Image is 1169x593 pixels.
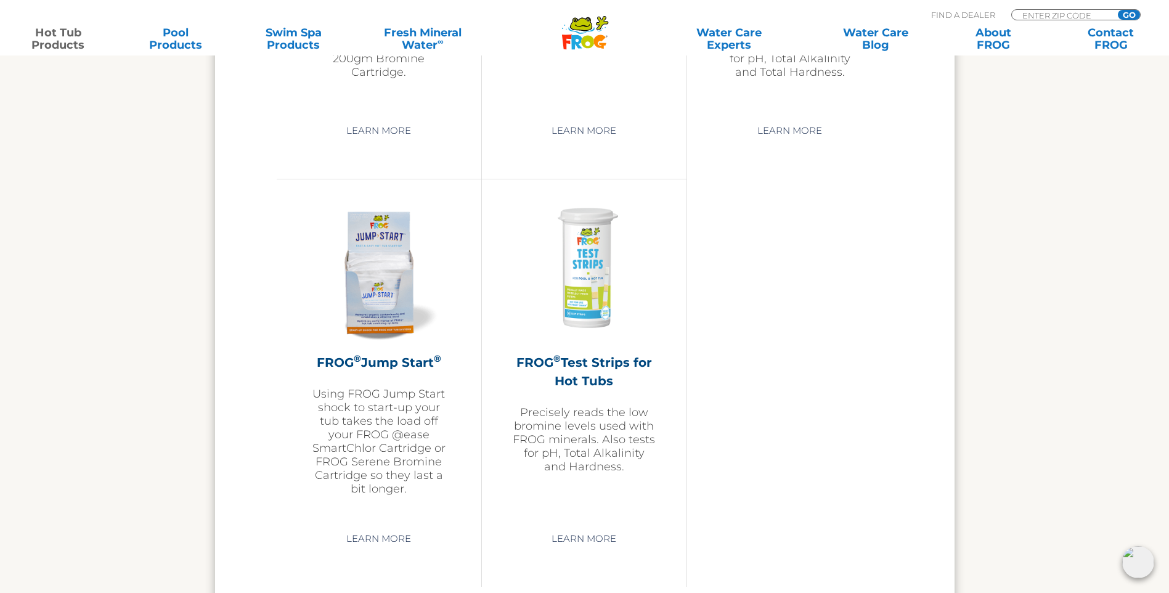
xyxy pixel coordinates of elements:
[829,27,921,51] a: Water CareBlog
[537,120,630,142] a: Learn More
[308,387,450,496] p: Using FROG Jump Start shock to start-up your tub takes the load off your FROG @ease SmartChlor Ca...
[308,353,450,372] h2: FROG Jump Start
[655,27,804,51] a: Water CareExperts
[1065,27,1157,51] a: ContactFROG
[553,353,561,364] sup: ®
[332,120,425,142] a: Learn More
[1122,546,1154,578] img: openIcon
[434,353,441,364] sup: ®
[332,528,425,550] a: Learn More
[947,27,1039,51] a: AboutFROG
[513,198,656,518] a: FROG®Test Strips for Hot TubsPrecisely reads the low bromine levels used with FROG minerals. Also...
[743,120,836,142] a: Learn More
[537,528,630,550] a: Learn More
[308,198,450,518] a: FROG®Jump Start®Using FROG Jump Start shock to start-up your tub takes the load off your FROG @ea...
[130,27,222,51] a: PoolProducts
[513,406,656,473] p: Precisely reads the low bromine levels used with FROG minerals. Also tests for pH, Total Alkalini...
[513,198,656,341] img: Frog-Test-Strip-bottle-300x300.png
[248,27,340,51] a: Swim SpaProducts
[365,27,480,51] a: Fresh MineralWater∞
[354,353,361,364] sup: ®
[12,27,104,51] a: Hot TubProducts
[931,9,995,20] p: Find A Dealer
[308,198,450,341] img: jump-start-300x300.png
[513,353,656,390] h2: FROG Test Strips for Hot Tubs
[1118,10,1140,20] input: GO
[438,36,444,46] sup: ∞
[1021,10,1104,20] input: Zip Code Form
